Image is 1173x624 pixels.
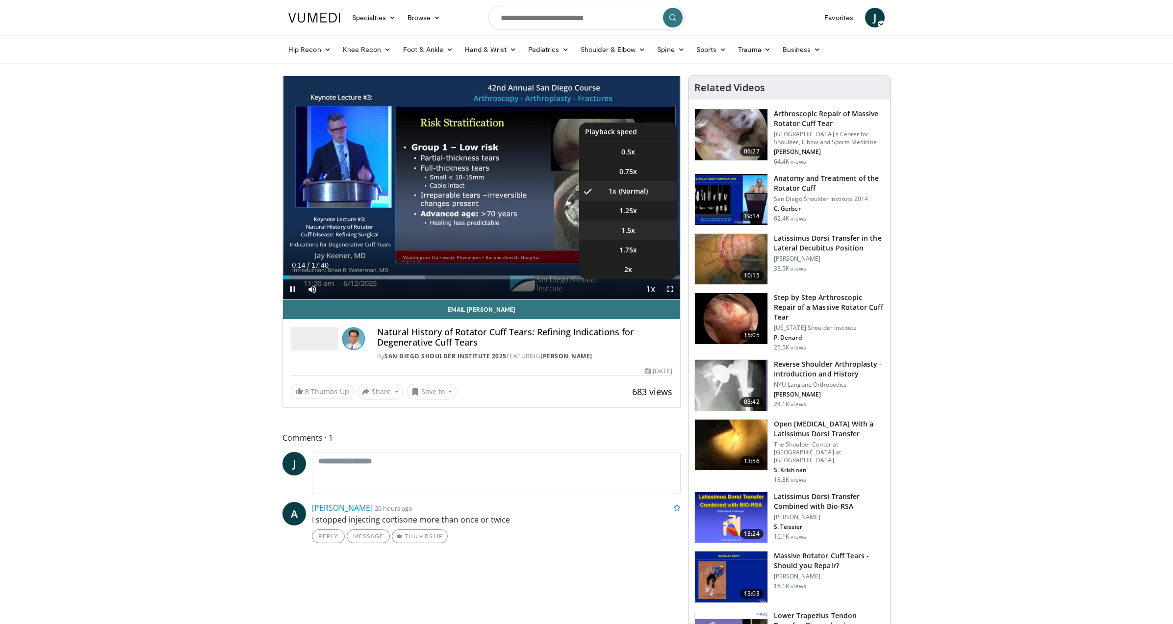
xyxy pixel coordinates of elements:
span: 1x [609,186,616,196]
span: 2x [624,265,632,275]
h3: Step by Step Arthroscopic Repair of a Massive Rotator Cuff Tear [774,293,884,322]
img: 281021_0002_1.png.150x105_q85_crop-smart_upscale.jpg [695,109,767,160]
button: Playback Rate [641,279,661,299]
p: S. Krishnan [774,466,884,474]
p: 16.1K views [774,533,806,541]
p: 33.5K views [774,265,806,273]
h3: Latissimus Dorsi Transfer in the Lateral Decubitus Position [774,233,884,253]
img: VuMedi Logo [288,13,340,23]
p: 62.4K views [774,215,806,223]
a: Browse [402,8,447,27]
a: Foot & Ankle [397,40,459,59]
p: [PERSON_NAME] [774,513,884,521]
img: 38772_0000_3.png.150x105_q85_crop-smart_upscale.jpg [695,420,767,471]
a: 03:42 Reverse Shoulder Arthroplasty - Introduction and History NYU Langone Orthopedics [PERSON_NA... [694,359,884,411]
a: Spine [651,40,690,59]
img: Avatar [342,327,365,350]
span: 13:03 [740,589,764,599]
div: By FEATURING [377,352,672,361]
img: 38533_0000_3.png.150x105_q85_crop-smart_upscale.jpg [695,551,767,602]
span: 13:56 [740,456,764,466]
button: Share [357,384,403,399]
a: Favorites [818,8,859,27]
p: [PERSON_NAME] [774,148,884,156]
a: [PERSON_NAME] [540,352,592,360]
input: Search topics, interventions [488,6,685,29]
span: 0.5x [621,147,635,157]
button: Pause [283,279,303,299]
a: Trauma [732,40,777,59]
a: Hip Recon [282,40,337,59]
a: 13:56 Open [MEDICAL_DATA] With a Latissimus Dorsi Transfer The Shoulder Center at [GEOGRAPHIC_DAT... [694,419,884,484]
a: 8 Thumbs Up [291,384,354,399]
a: 10:15 Latissimus Dorsi Transfer in the Lateral Decubitus Position [PERSON_NAME] 33.5K views [694,233,884,285]
a: 06:27 Arthroscopic Repair of Massive Rotator Cuff Tear [GEOGRAPHIC_DATA]'s Center for Shoulder, E... [694,109,884,166]
video-js: Video Player [283,76,680,300]
h3: Latissimus Dorsi Transfer Combined with Bio-RSA [774,492,884,511]
img: 7cd5bdb9-3b5e-40f2-a8f4-702d57719c06.150x105_q85_crop-smart_upscale.jpg [695,293,767,344]
img: 0e1bc6ad-fcf8-411c-9e25-b7d1f0109c17.png.150x105_q85_crop-smart_upscale.png [695,492,767,543]
h4: Related Videos [694,82,765,94]
a: Knee Recon [337,40,397,59]
p: [PERSON_NAME] [774,255,884,263]
p: 16.1K views [774,582,806,590]
span: 06:27 [740,147,764,156]
div: Progress Bar [283,275,680,279]
span: / [307,261,309,269]
a: Message [347,529,390,543]
p: 18.8K views [774,476,806,484]
a: 15:05 Step by Step Arthroscopic Repair of a Massive Rotator Cuff Tear [US_STATE] Shoulder Institu... [694,293,884,351]
a: San Diego Shoulder Institute 2025 [384,352,507,360]
a: Business [777,40,827,59]
a: J [282,452,306,475]
p: I stopped injecting cortisone more than once or twice [312,514,681,525]
span: 1.25x [619,206,637,216]
a: Email [PERSON_NAME] [283,300,680,319]
h4: Natural History of Rotator Cuff Tears: Refining Indications for Degenerative Cuff Tears [377,327,672,348]
a: 13:24 Latissimus Dorsi Transfer Combined with Bio-RSA [PERSON_NAME] S. Teissier 16.1K views [694,492,884,544]
a: A [282,502,306,525]
a: Reply [312,529,345,543]
a: Specialties [346,8,402,27]
p: C. Gerber [774,205,884,213]
img: San Diego Shoulder Institute 2025 [291,327,338,350]
span: 683 views [632,386,672,398]
h3: Massive Rotator Cuff Tears - Should you Repair? [774,551,884,571]
span: 0:14 [292,261,305,269]
a: Shoulder & Elbow [575,40,651,59]
p: The Shoulder Center at [GEOGRAPHIC_DATA] at [GEOGRAPHIC_DATA] [774,441,884,464]
img: 38501_0000_3.png.150x105_q85_crop-smart_upscale.jpg [695,234,767,285]
p: 24.1K views [774,400,806,408]
span: 19:14 [740,211,764,221]
a: 19:14 Anatomy and Treatment of the Rotator Cuff San Diego Shoulder Institute 2014 C. Gerber 62.4K... [694,174,884,225]
span: 10:15 [740,271,764,280]
span: 1.75x [619,245,637,255]
a: [PERSON_NAME] [312,502,373,513]
span: 03:42 [740,397,764,407]
img: zucker_4.png.150x105_q85_crop-smart_upscale.jpg [695,360,767,411]
a: Sports [690,40,733,59]
span: Comments 1 [282,431,681,444]
p: 64.4K views [774,158,806,166]
span: 8 [305,387,309,396]
h3: Reverse Shoulder Arthroplasty - Introduction and History [774,359,884,379]
h3: Anatomy and Treatment of the Rotator Cuff [774,174,884,193]
div: [DATE] [645,367,672,375]
span: 1.5x [621,225,635,235]
p: NYU Langone Orthopedics [774,381,884,389]
a: J [865,8,885,27]
small: 20 hours ago [375,504,412,513]
span: 13:24 [740,529,764,539]
p: [US_STATE] Shoulder Institute [774,324,884,332]
p: P. Denard [774,334,884,342]
img: 58008271-3059-4eea-87a5-8726eb53a503.150x105_q85_crop-smart_upscale.jpg [695,174,767,225]
p: [PERSON_NAME] [774,573,884,580]
a: Pediatrics [522,40,575,59]
p: [PERSON_NAME] [774,391,884,399]
h3: Arthroscopic Repair of Massive Rotator Cuff Tear [774,109,884,128]
button: Save to [407,384,457,399]
span: 17:40 [311,261,329,269]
